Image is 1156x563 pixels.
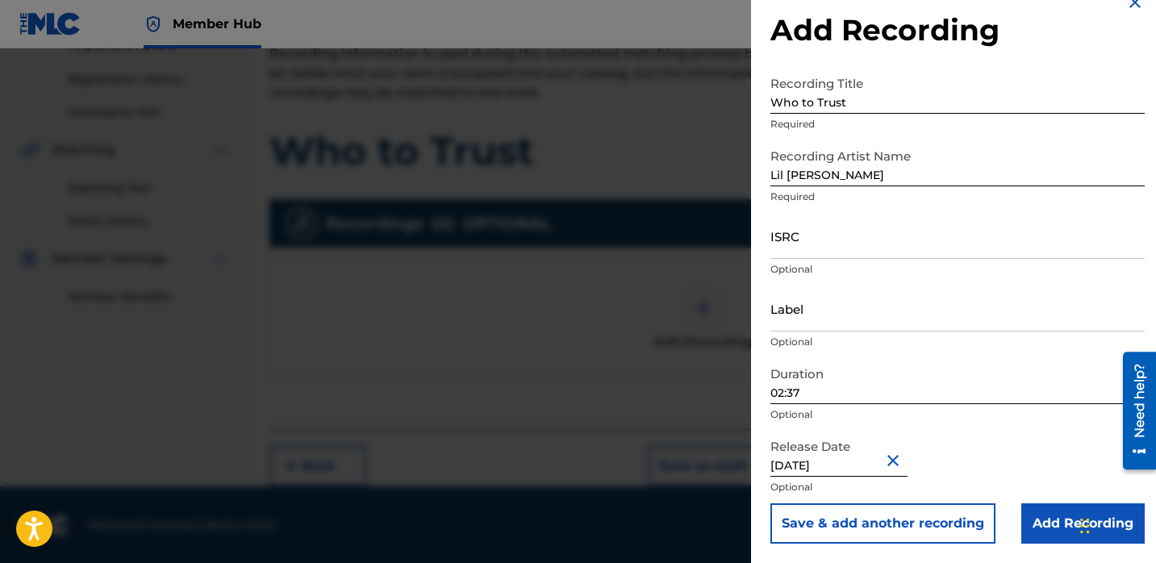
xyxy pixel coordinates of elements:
span: Member Hub [173,15,261,33]
p: Optional [770,407,1145,422]
div: Drag [1080,502,1090,550]
img: Top Rightsholder [144,15,163,34]
p: Optional [770,480,1145,494]
p: Optional [770,335,1145,349]
p: Required [770,190,1145,204]
button: Close [883,436,908,485]
iframe: Chat Widget [1075,486,1156,563]
input: Add Recording [1021,503,1145,544]
button: Save & add another recording [770,503,995,544]
img: MLC Logo [19,12,81,35]
p: Required [770,117,1145,131]
p: Optional [770,262,1145,277]
iframe: Resource Center [1111,346,1156,476]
